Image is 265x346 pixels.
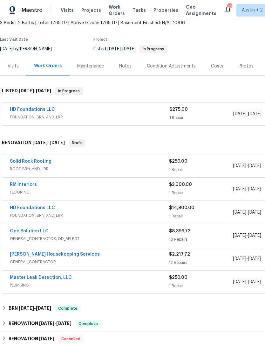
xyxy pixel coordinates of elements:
[10,275,72,280] a: Master Leak Detection, LLC
[153,7,178,13] span: Properties
[147,63,196,69] div: Condition Adjustments
[10,252,100,257] a: [PERSON_NAME] Housekeeping Services
[169,159,187,164] span: $250.00
[50,140,65,145] span: [DATE]
[248,112,262,116] span: [DATE]
[227,4,232,10] div: 42
[56,88,82,94] span: In Progress
[248,233,261,238] span: [DATE]
[233,111,262,117] span: -
[169,107,188,112] span: $275.00
[39,321,71,326] span: -
[81,7,101,13] span: Projects
[233,210,246,215] span: [DATE]
[169,206,194,210] span: $14,800.00
[2,139,65,147] h6: RENOVATION
[9,305,51,312] h6: BRN
[61,7,74,13] span: Visits
[107,47,136,51] span: -
[10,236,169,242] span: GENERAL_CONTRACTOR, OD_SELECT
[248,280,261,284] span: [DATE]
[233,163,261,169] span: -
[10,182,37,187] a: RM Interiors
[169,229,190,233] span: $8,399.73
[32,140,48,145] span: [DATE]
[93,38,107,41] span: Project
[56,305,80,312] span: Complete
[10,259,169,265] span: GENERAL_CONTRACTOR
[77,63,104,69] div: Maintenance
[248,187,261,191] span: [DATE]
[8,63,19,69] div: Visits
[39,336,54,341] span: [DATE]
[76,321,100,327] span: Complete
[122,47,136,51] span: [DATE]
[107,47,121,51] span: [DATE]
[36,88,51,93] span: [DATE]
[186,4,216,17] span: Geo Assignments
[10,166,169,172] span: ROOF, BRN_AND_LRR
[10,189,169,195] span: FLOORING
[211,63,223,69] div: Costs
[109,4,125,17] span: Work Orders
[93,47,167,51] span: Listed
[233,279,261,285] span: -
[233,209,261,215] span: -
[19,306,34,310] span: [DATE]
[10,114,169,120] span: FOUNDATION, BRN_AND_LRR
[242,7,263,13] span: Austin + 2
[169,283,233,289] div: 1 Repair
[132,8,146,12] span: Tasks
[10,229,49,233] a: One Solution LLC
[2,87,51,95] h6: LISTED
[19,88,34,93] span: [DATE]
[10,159,51,164] a: Solid Rock Roofing
[22,7,43,13] span: Maestro
[233,112,247,116] span: [DATE]
[233,186,261,192] span: -
[239,63,254,69] div: Photos
[119,63,132,69] div: Notes
[32,140,65,145] span: -
[34,63,62,69] div: Work Orders
[169,166,233,173] div: 1 Repair
[169,252,190,257] span: $2,217.72
[233,232,261,239] span: -
[10,206,55,210] a: HD Foundations LLC
[169,275,187,280] span: $250.00
[56,321,71,326] span: [DATE]
[59,336,83,342] span: Cancelled
[248,210,261,215] span: [DATE]
[10,212,169,219] span: FOUNDATION, BRN_AND_LRR
[233,256,261,262] span: -
[233,280,246,284] span: [DATE]
[169,236,233,243] div: 18 Repairs
[233,187,246,191] span: [DATE]
[9,320,71,328] h6: RENOVATION
[233,164,246,168] span: [DATE]
[248,164,261,168] span: [DATE]
[9,335,54,343] h6: RENOVATION
[19,88,51,93] span: -
[36,306,51,310] span: [DATE]
[69,140,85,146] span: Draft
[39,321,54,326] span: [DATE]
[169,182,192,187] span: $3,000.00
[169,213,233,219] div: 1 Repair
[169,259,233,266] div: 12 Repairs
[233,233,246,238] span: [DATE]
[248,257,261,261] span: [DATE]
[140,47,167,51] span: In Progress
[169,115,233,121] div: 1 Repair
[10,282,169,288] span: PLUMBING
[233,257,246,261] span: [DATE]
[19,306,51,310] span: -
[169,190,233,196] div: 1 Repair
[10,107,55,112] a: HD Foundations LLC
